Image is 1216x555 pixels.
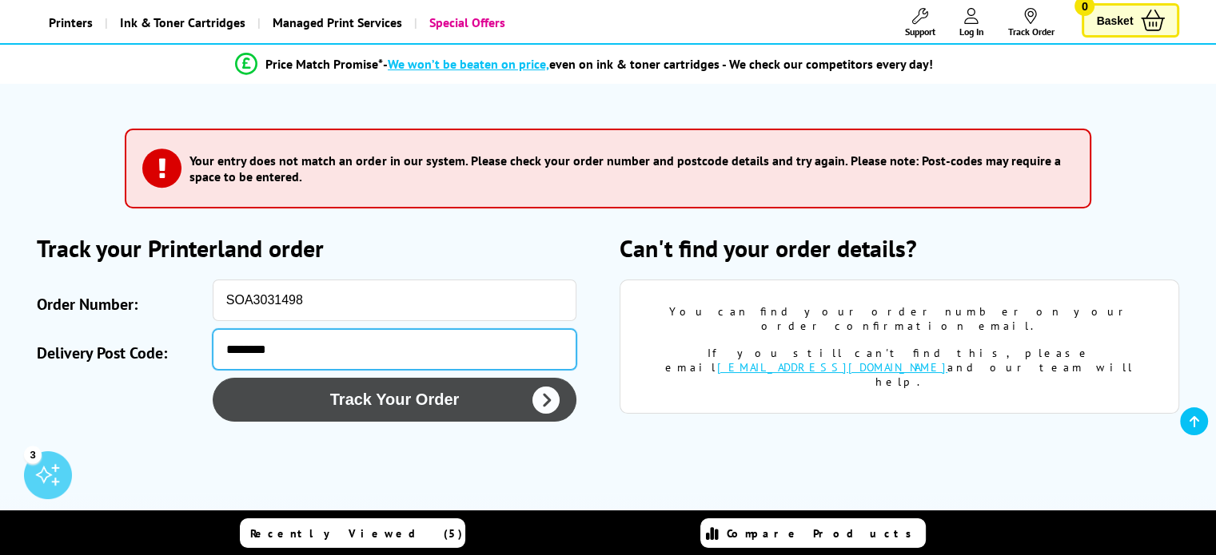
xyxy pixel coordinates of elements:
a: Special Offers [414,2,517,43]
label: Order Number: [37,287,205,321]
input: eg: SOA123456 or SO123456 [213,279,576,321]
span: Recently Viewed (5) [250,526,463,541]
a: Track Order [1007,8,1054,38]
span: Basket [1096,10,1133,31]
div: - even on ink & toner cartridges - We check our competitors every day! [383,56,933,72]
button: Track Your Order [213,378,576,422]
span: Support [904,26,935,38]
span: Price Match Promise* [265,56,383,72]
span: We won’t be beaten on price, [388,56,549,72]
a: Recently Viewed (5) [240,518,465,548]
li: modal_Promise [8,50,1160,78]
span: Compare Products [727,526,920,541]
a: Printers [37,2,105,43]
label: Delivery Post Code: [37,337,205,370]
a: [EMAIL_ADDRESS][DOMAIN_NAME] [717,360,947,375]
a: Log In [959,8,983,38]
div: 3 [24,446,42,463]
h2: Can't find your order details? [620,232,1180,264]
h3: Your entry does not match an order in our system. Please check your order number and postcode det... [189,153,1066,184]
span: Log In [959,26,983,38]
h2: Track your Printerland order [37,232,597,264]
a: Support [904,8,935,38]
a: Compare Products [700,518,926,548]
a: Managed Print Services [257,2,414,43]
span: Ink & Toner Cartridges [120,2,245,43]
div: If you still can't find this, please email and our team will help. [644,346,1155,389]
div: You can find your order number on your order confirmation email. [644,304,1155,333]
a: Basket 0 [1082,3,1179,38]
a: Ink & Toner Cartridges [105,2,257,43]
